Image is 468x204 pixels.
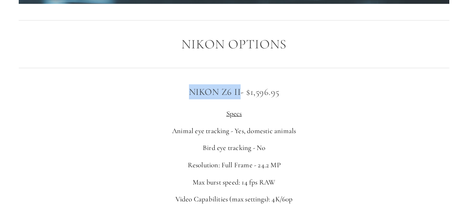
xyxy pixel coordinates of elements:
[19,84,449,99] h3: - $1,596.95
[19,126,449,136] p: Animal eye tracking - Yes, domestic animals
[19,37,449,52] h2: Nikon Options
[19,177,449,187] p: Max burst speed: 14 fps RAW
[19,160,449,170] p: Resolution: Full Frame - 24.2 MP
[19,143,449,153] p: Bird eye tracking - No
[226,109,242,118] span: Specs
[189,86,241,98] a: Nikon Z6 II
